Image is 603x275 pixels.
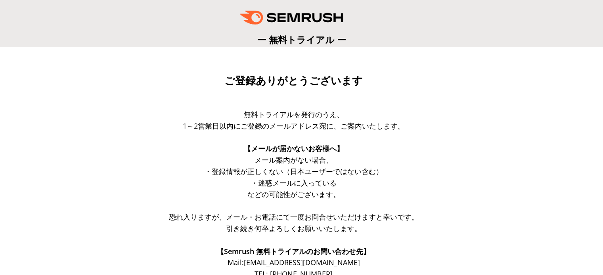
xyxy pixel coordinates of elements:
span: 【メールが届かないお客様へ】 [244,144,344,153]
span: ー 無料トライアル ー [257,33,346,46]
span: ・登録情報が正しくない（日本ユーザーではない含む） [205,167,383,176]
span: ・迷惑メールに入っている [251,178,337,188]
span: 【Semrush 無料トライアルのお問い合わせ先】 [217,247,370,256]
span: 引き続き何卒よろしくお願いいたします。 [226,224,362,233]
span: 無料トライアルを発行のうえ、 [244,110,344,119]
span: メール案内がない場合、 [255,155,333,165]
span: ご登録ありがとうございます [224,75,363,87]
span: などの可能性がございます。 [247,190,340,199]
span: 恐れ入りますが、メール・お電話にて一度お問合せいただけますと幸いです。 [169,212,419,222]
span: 1～2営業日以内にご登録のメールアドレス宛に、ご案内いたします。 [183,121,405,131]
span: Mail: [EMAIL_ADDRESS][DOMAIN_NAME] [228,258,360,267]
